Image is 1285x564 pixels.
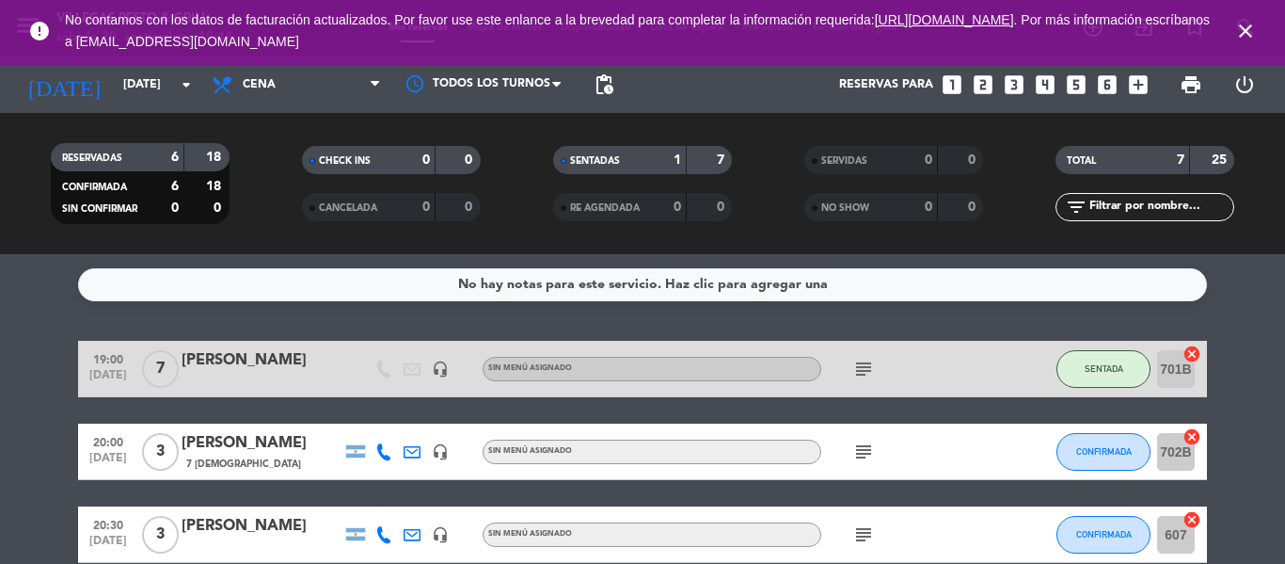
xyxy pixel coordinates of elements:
span: Sin menú asignado [488,364,572,372]
strong: 0 [717,201,728,214]
strong: 18 [206,151,225,164]
strong: 1 [674,153,681,167]
strong: 0 [171,201,179,215]
span: SIN CONFIRMAR [62,204,137,214]
i: headset_mic [432,526,449,543]
div: [PERSON_NAME] [182,431,341,456]
span: Sin menú asignado [488,447,572,455]
strong: 25 [1212,153,1230,167]
strong: 0 [968,153,979,167]
a: . Por más información escríbanos a [EMAIL_ADDRESS][DOMAIN_NAME] [65,12,1210,49]
strong: 0 [968,201,979,214]
span: 7 [DEMOGRAPHIC_DATA] [186,457,301,472]
span: 3 [142,433,179,471]
strong: 0 [674,201,681,214]
span: Reservas para [839,78,933,91]
span: [DATE] [85,369,132,391]
span: CONFIRMADA [62,183,127,192]
i: close [1234,20,1257,42]
input: Filtrar por nombre... [1087,197,1233,218]
i: cancel [1182,345,1201,363]
span: 20:00 [85,430,132,452]
i: looks_4 [1033,73,1057,97]
i: headset_mic [432,361,449,378]
div: [PERSON_NAME] [182,514,341,539]
i: headset_mic [432,443,449,460]
span: CHECK INS [319,156,371,166]
div: LOG OUT [1217,56,1271,113]
i: looks_6 [1095,73,1119,97]
span: SERVIDAS [821,156,867,166]
a: [URL][DOMAIN_NAME] [875,12,1014,27]
span: CONFIRMADA [1076,529,1132,540]
strong: 7 [717,153,728,167]
span: 3 [142,516,179,554]
strong: 18 [206,180,225,193]
i: subject [852,358,875,380]
span: RESERVADAS [62,153,122,163]
button: SENTADA [1056,350,1150,388]
strong: 0 [925,153,932,167]
i: cancel [1182,510,1201,529]
span: 7 [142,350,179,388]
i: filter_list [1065,196,1087,218]
strong: 0 [422,201,430,214]
span: CONFIRMADA [1076,446,1132,457]
span: [DATE] [85,535,132,556]
span: Sin menú asignado [488,530,572,538]
strong: 0 [214,201,225,215]
i: add_box [1126,73,1150,97]
strong: 0 [465,201,476,214]
strong: 0 [422,153,430,167]
strong: 6 [171,180,179,193]
span: Cena [243,78,276,91]
i: looks_3 [1002,73,1026,97]
i: cancel [1182,427,1201,446]
i: arrow_drop_down [175,73,198,96]
strong: 0 [925,201,932,214]
button: CONFIRMADA [1056,433,1150,471]
i: looks_two [971,73,995,97]
i: power_settings_new [1233,73,1256,96]
span: NO SHOW [821,203,869,213]
button: CONFIRMADA [1056,516,1150,554]
span: 20:30 [85,513,132,535]
span: CANCELADA [319,203,377,213]
span: pending_actions [593,73,615,96]
strong: 0 [465,153,476,167]
i: subject [852,524,875,546]
span: SENTADA [1085,363,1123,374]
i: looks_5 [1064,73,1088,97]
span: [DATE] [85,452,132,474]
i: subject [852,441,875,463]
div: [PERSON_NAME] [182,348,341,373]
span: No contamos con los datos de facturación actualizados. Por favor use este enlance a la brevedad p... [65,12,1210,49]
i: looks_one [940,73,964,97]
div: No hay notas para este servicio. Haz clic para agregar una [458,274,828,296]
span: SENTADAS [570,156,620,166]
strong: 6 [171,151,179,164]
span: RE AGENDADA [570,203,640,213]
span: print [1180,73,1202,96]
span: TOTAL [1067,156,1096,166]
i: error [28,20,51,42]
i: [DATE] [14,64,114,105]
span: 19:00 [85,347,132,369]
strong: 7 [1177,153,1184,167]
